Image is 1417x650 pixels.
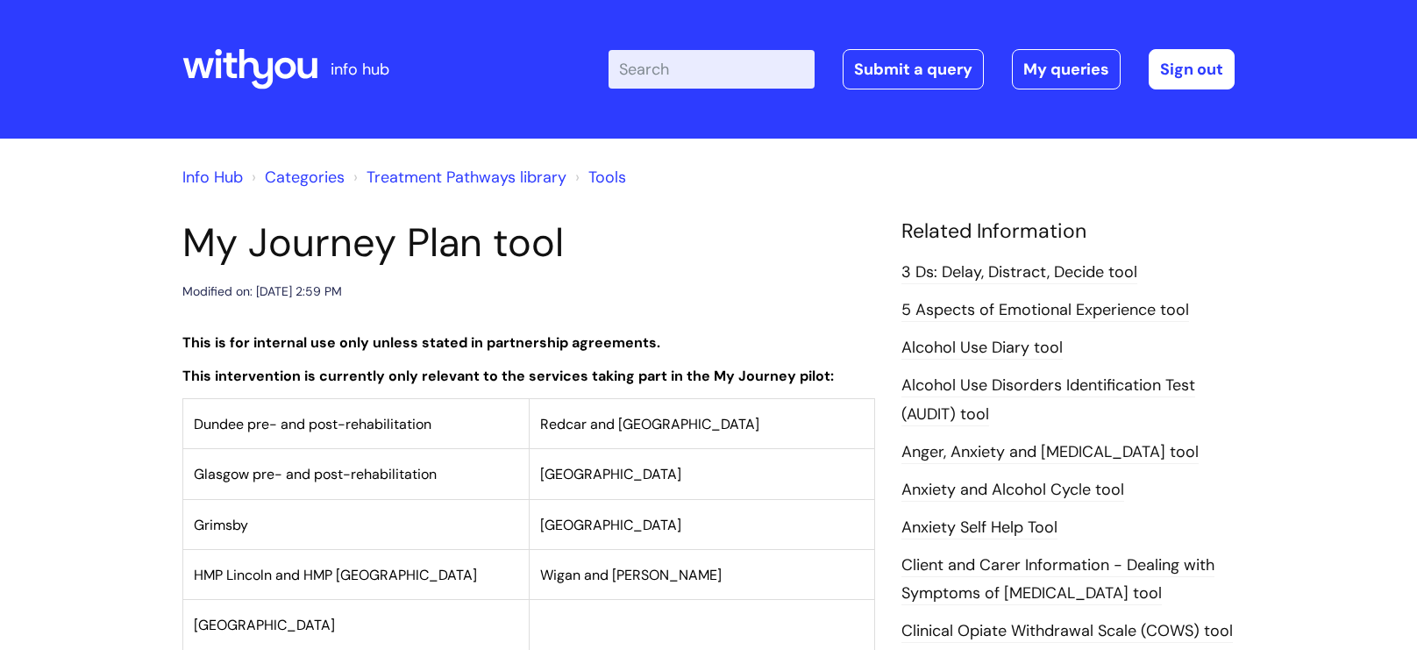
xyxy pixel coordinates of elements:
[901,517,1057,539] a: Anxiety Self Help Tool
[194,465,437,483] span: Glasgow pre- and post-rehabilitation
[349,163,566,191] li: Treatment Pathways library
[901,337,1063,360] a: Alcohol Use Diary tool
[194,516,248,534] span: Grimsby
[540,465,681,483] span: [GEOGRAPHIC_DATA]
[540,415,759,433] span: Redcar and [GEOGRAPHIC_DATA]
[194,566,477,584] span: HMP Lincoln and HMP [GEOGRAPHIC_DATA]
[265,167,345,188] a: Categories
[588,167,626,188] a: Tools
[194,415,431,433] span: Dundee pre- and post-rehabilitation
[540,516,681,534] span: [GEOGRAPHIC_DATA]
[843,49,984,89] a: Submit a query
[331,55,389,83] p: info hub
[367,167,566,188] a: Treatment Pathways library
[901,554,1214,605] a: Client and Carer Information - Dealing with Symptoms of [MEDICAL_DATA] tool
[182,333,660,352] strong: This is for internal use only unless stated in partnership agreements.
[194,616,335,634] span: [GEOGRAPHIC_DATA]
[901,441,1199,464] a: Anger, Anxiety and [MEDICAL_DATA] tool
[901,479,1124,502] a: Anxiety and Alcohol Cycle tool
[901,620,1233,643] a: Clinical Opiate Withdrawal Scale (COWS) tool
[571,163,626,191] li: Tools
[901,375,1195,425] a: Alcohol Use Disorders Identification Test (AUDIT) tool
[1149,49,1235,89] a: Sign out
[182,219,875,267] h1: My Journey Plan tool
[609,49,1235,89] div: | -
[182,281,342,303] div: Modified on: [DATE] 2:59 PM
[1012,49,1121,89] a: My queries
[609,50,815,89] input: Search
[901,299,1189,322] a: 5 Aspects of Emotional Experience tool
[540,566,722,584] span: Wigan and [PERSON_NAME]
[901,219,1235,244] h4: Related Information
[182,367,834,385] strong: This intervention is currently only relevant to the services taking part in the My Journey pilot:
[247,163,345,191] li: Solution home
[182,167,243,188] a: Info Hub
[901,261,1137,284] a: 3 Ds: Delay, Distract, Decide tool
